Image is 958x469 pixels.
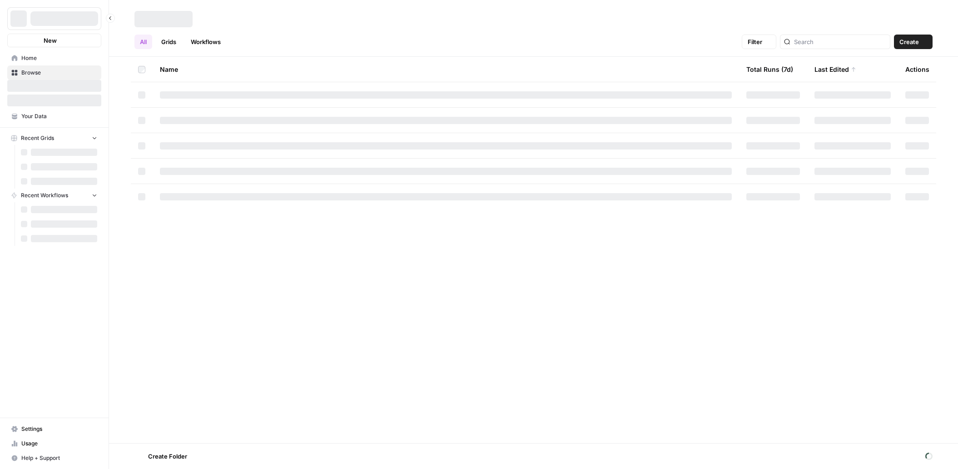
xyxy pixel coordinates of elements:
[21,454,97,462] span: Help + Support
[7,451,101,465] button: Help + Support
[21,112,97,120] span: Your Data
[21,54,97,62] span: Home
[794,37,886,46] input: Search
[21,439,97,448] span: Usage
[7,131,101,145] button: Recent Grids
[7,65,101,80] a: Browse
[7,109,101,124] a: Your Data
[746,57,793,82] div: Total Runs (7d)
[7,189,101,202] button: Recent Workflows
[160,57,732,82] div: Name
[21,425,97,433] span: Settings
[21,69,97,77] span: Browse
[748,37,762,46] span: Filter
[899,37,919,46] span: Create
[742,35,776,49] button: Filter
[7,34,101,47] button: New
[156,35,182,49] a: Grids
[7,422,101,436] a: Settings
[44,36,57,45] span: New
[134,449,193,464] button: Create Folder
[185,35,226,49] a: Workflows
[7,51,101,65] a: Home
[148,452,187,461] span: Create Folder
[21,191,68,200] span: Recent Workflows
[134,35,152,49] a: All
[905,57,929,82] div: Actions
[21,134,54,142] span: Recent Grids
[7,436,101,451] a: Usage
[894,35,933,49] button: Create
[814,57,856,82] div: Last Edited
